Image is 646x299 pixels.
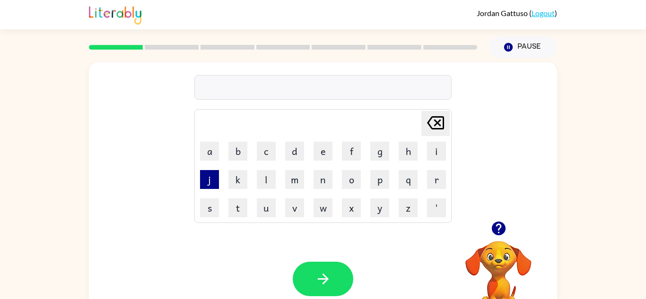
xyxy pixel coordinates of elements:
button: t [228,198,247,217]
button: i [427,142,446,161]
button: u [257,198,276,217]
button: f [342,142,361,161]
button: a [200,142,219,161]
a: Logout [532,9,555,17]
button: z [399,198,418,217]
button: h [399,142,418,161]
button: l [257,170,276,189]
button: g [370,142,389,161]
span: Jordan Gattuso [477,9,529,17]
button: v [285,198,304,217]
button: w [314,198,332,217]
button: p [370,170,389,189]
img: Literably [89,4,141,25]
button: x [342,198,361,217]
button: q [399,170,418,189]
button: d [285,142,304,161]
button: r [427,170,446,189]
button: Pause [489,36,557,58]
button: k [228,170,247,189]
button: s [200,198,219,217]
button: n [314,170,332,189]
button: m [285,170,304,189]
button: ' [427,198,446,217]
div: ( ) [477,9,557,17]
button: y [370,198,389,217]
button: b [228,142,247,161]
button: e [314,142,332,161]
button: c [257,142,276,161]
button: j [200,170,219,189]
button: o [342,170,361,189]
